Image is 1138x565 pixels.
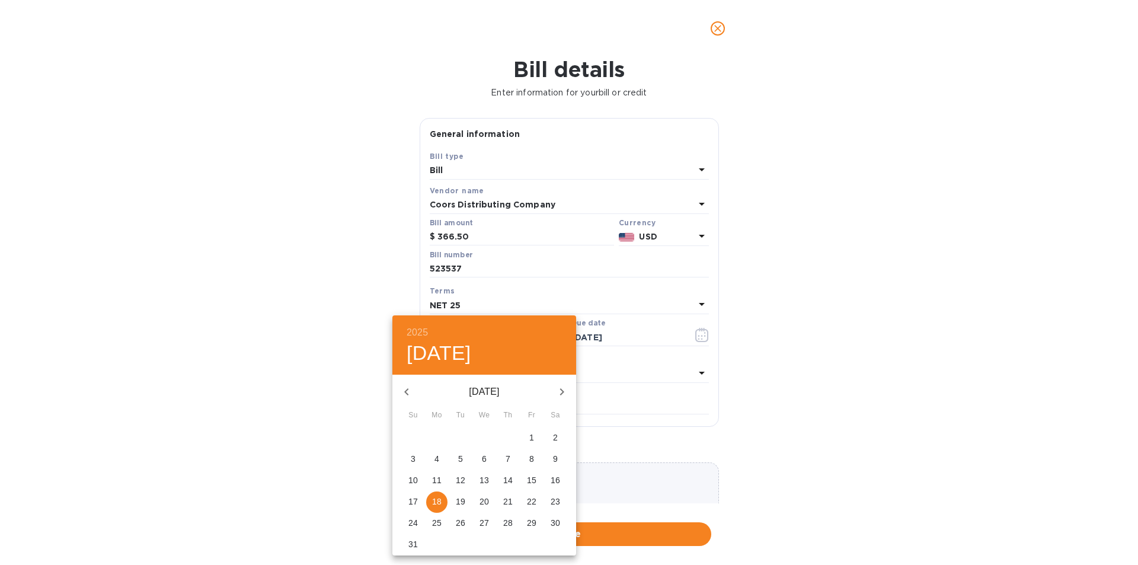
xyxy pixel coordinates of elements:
[503,517,513,529] p: 28
[506,453,510,465] p: 7
[426,470,447,491] button: 11
[497,449,519,470] button: 7
[411,453,415,465] p: 3
[521,491,542,513] button: 22
[480,517,489,529] p: 27
[408,474,418,486] p: 10
[402,410,424,422] span: Su
[527,474,536,486] p: 15
[458,453,463,465] p: 5
[426,513,447,534] button: 25
[503,474,513,486] p: 14
[545,427,566,449] button: 2
[434,453,439,465] p: 4
[402,449,424,470] button: 3
[521,513,542,534] button: 29
[545,470,566,491] button: 16
[407,341,471,366] button: [DATE]
[450,449,471,470] button: 5
[426,491,447,513] button: 18
[551,474,560,486] p: 16
[497,491,519,513] button: 21
[402,491,424,513] button: 17
[480,496,489,507] p: 20
[521,410,542,422] span: Fr
[450,410,471,422] span: Tu
[474,491,495,513] button: 20
[527,496,536,507] p: 22
[497,410,519,422] span: Th
[529,453,534,465] p: 8
[456,474,465,486] p: 12
[474,410,495,422] span: We
[456,496,465,507] p: 19
[474,470,495,491] button: 13
[421,385,548,399] p: [DATE]
[408,517,418,529] p: 24
[432,496,442,507] p: 18
[402,513,424,534] button: 24
[497,470,519,491] button: 14
[432,517,442,529] p: 25
[553,453,558,465] p: 9
[497,513,519,534] button: 28
[432,474,442,486] p: 11
[503,496,513,507] p: 21
[553,432,558,443] p: 2
[521,470,542,491] button: 15
[551,517,560,529] p: 30
[521,449,542,470] button: 8
[450,491,471,513] button: 19
[545,410,566,422] span: Sa
[474,513,495,534] button: 27
[450,470,471,491] button: 12
[407,324,428,341] button: 2025
[527,517,536,529] p: 29
[551,496,560,507] p: 23
[482,453,487,465] p: 6
[402,534,424,556] button: 31
[545,491,566,513] button: 23
[521,427,542,449] button: 1
[450,513,471,534] button: 26
[456,517,465,529] p: 26
[480,474,489,486] p: 13
[402,470,424,491] button: 10
[426,449,447,470] button: 4
[408,538,418,550] p: 31
[426,410,447,422] span: Mo
[408,496,418,507] p: 17
[545,513,566,534] button: 30
[545,449,566,470] button: 9
[529,432,534,443] p: 1
[474,449,495,470] button: 6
